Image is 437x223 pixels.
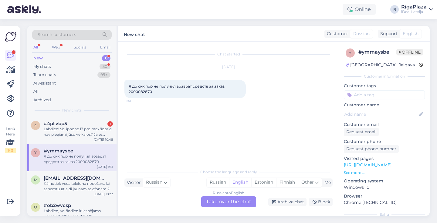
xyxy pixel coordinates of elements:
div: 30 [100,64,110,70]
div: Я до сих пор не получил возврат средств за заказ 2000082870 [44,154,113,165]
span: Offline [396,49,423,55]
div: Support [378,31,398,37]
p: Windows 10 [344,184,425,191]
p: Customer phone [344,138,425,145]
div: iDeal Latvija [401,9,427,14]
div: Estonian [251,178,276,187]
p: Operating system [344,178,425,184]
span: #ymmaysbe [44,148,73,154]
div: Team chats [33,72,56,78]
span: #4plivbp5 [44,121,67,126]
div: Request phone number [344,145,399,153]
div: Labdien, vai šodien ir iespējams nomainīt iPhone 13, TC Alfa, akumulatoru? [44,208,113,219]
div: Look Here [5,126,16,153]
span: 1:51 [126,98,149,103]
div: New [33,55,43,61]
span: Я до сих пор не получил возврат средств за заказ 2000082870 [129,84,226,94]
span: y [349,51,351,55]
span: o [34,205,37,209]
div: Email [99,43,112,51]
span: #ob2wvcsp [44,203,71,208]
div: Finnish [276,178,298,187]
div: Kā notiek veca telefona nodošana lai saņemtu atlaidi jaunam telefonam ? [44,181,113,192]
div: 1 [107,121,113,127]
span: New chats [62,108,82,113]
p: Browser [344,193,425,199]
div: [DATE] [124,64,333,70]
span: Russian [146,179,162,186]
div: Russian to English [213,190,244,196]
div: Me [322,179,331,186]
div: Labdien! Vai iphone 17 pro max šobrīd nav pieejami jūsu veikalos? Ja es gribētu nopirkt, kad vare... [44,126,113,137]
div: [DATE] 18:27 [94,192,113,196]
div: Chat started [124,52,333,57]
div: Online [343,4,376,15]
div: Archive chat [268,198,307,206]
input: Add name [344,111,418,118]
div: Customer [324,31,348,37]
img: Askly Logo [5,31,16,42]
span: Other [301,179,314,185]
a: [URL][DOMAIN_NAME] [344,162,391,168]
div: AI Assistant [33,80,56,86]
p: Customer name [344,102,425,108]
div: English [229,178,251,187]
div: Block [309,198,333,206]
div: Archived [33,97,51,103]
div: 1 / 3 [5,148,16,153]
span: mihailovajekaterina5@gmail.com [44,175,107,181]
div: My chats [33,64,51,70]
p: Visited pages [344,155,425,162]
p: Chrome [TECHNICAL_ID] [344,199,425,206]
div: All [33,88,39,95]
div: Customer information [344,74,425,79]
div: Socials [73,43,87,51]
div: Russian [207,178,229,187]
div: [DATE] 1:51 [97,165,113,169]
div: [DATE] 10:48 [94,137,113,142]
span: y [34,150,37,155]
div: R [390,5,399,14]
span: Search customers [38,32,76,38]
div: Visitor [124,179,141,186]
div: Choose the language and reply [124,169,333,175]
div: 99+ [97,72,110,78]
input: Add a tag [344,90,425,99]
div: Web [51,43,61,51]
p: Customer tags [344,83,425,89]
p: See more ... [344,170,425,175]
div: [GEOGRAPHIC_DATA], Jelgava [346,62,415,68]
span: m [34,178,37,182]
span: 4 [34,123,37,128]
div: Extra [344,212,425,217]
div: Take over the chat [201,196,256,207]
div: 6 [102,55,110,61]
span: English [403,31,418,37]
div: RigaPlaza [401,5,427,9]
span: Russian [353,31,370,37]
label: New chat [124,30,145,38]
div: # ymmaysbe [358,48,396,56]
p: Customer email [344,121,425,128]
div: Request email [344,128,379,136]
a: RigaPlazaiDeal Latvija [401,5,433,14]
div: All [32,43,39,51]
